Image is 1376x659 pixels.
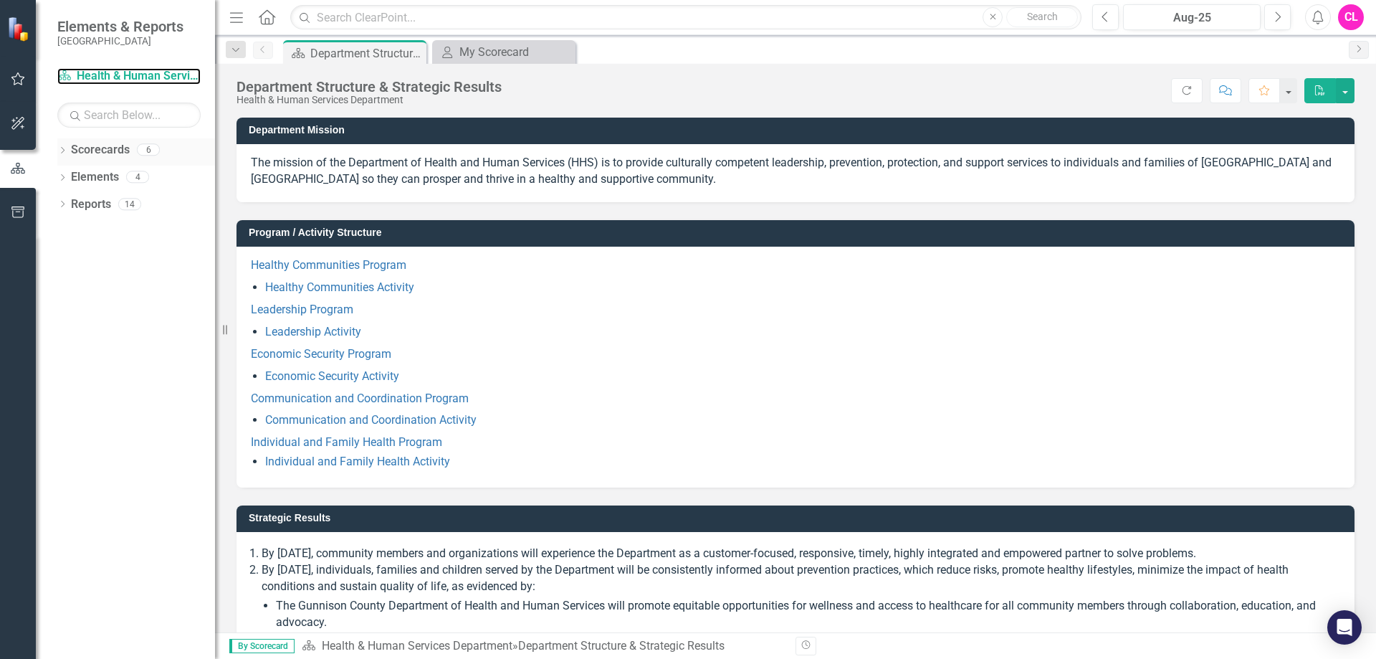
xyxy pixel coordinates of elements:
[229,639,295,653] span: By Scorecard
[518,639,725,653] div: Department Structure & Strategic Results
[57,18,183,35] span: Elements & Reports
[276,598,1340,631] li: The Gunnison County Department of Health and Human Services will promote equitable opportunities ...
[459,43,572,61] div: My Scorecard
[118,198,141,210] div: 14
[236,79,502,95] div: Department Structure & Strategic Results
[249,125,1347,136] h3: Department Mission
[265,455,450,468] a: Individual and Family Health Activity
[251,303,353,316] a: Leadership Program
[262,562,1340,630] li: By [DATE], individuals, families and children served by the Department will be consistently infor...
[57,35,183,47] small: [GEOGRAPHIC_DATA]
[249,513,1347,523] h3: Strategic Results
[1327,610,1362,645] div: Open Intercom Messenger
[71,142,130,158] a: Scorecards
[1027,11,1058,22] span: Search
[137,144,160,156] div: 6
[71,169,119,186] a: Elements
[265,325,361,338] a: Leadership Activity
[126,171,149,184] div: 4
[251,435,442,449] a: Individual and Family Health Program
[436,43,572,61] a: My Scorecard
[7,16,32,42] img: ClearPoint Strategy
[1006,7,1078,27] button: Search
[251,392,469,405] a: Communication and Coordination Program
[1338,4,1364,30] button: CL
[322,639,512,653] a: Health & Human Services Department
[1128,9,1256,27] div: Aug-25
[251,155,1340,188] p: The mission of the Department of Health and Human Services (HHS) is to provide culturally compete...
[251,258,406,272] a: Healthy Communities Program
[265,280,414,294] a: Healthy Communities Activity
[71,196,111,213] a: Reports
[265,413,477,427] a: Communication and Coordination Activity
[290,5,1081,30] input: Search ClearPoint...
[262,546,1340,562] li: By [DATE], community members and organizations will experience the Department as a customer-focus...
[57,68,201,85] a: Health & Human Services Department
[265,369,399,383] a: Economic Security Activity
[249,227,1347,238] h3: Program / Activity Structure
[1123,4,1261,30] button: Aug-25
[310,44,423,62] div: Department Structure & Strategic Results
[57,103,201,128] input: Search Below...
[236,95,502,105] div: Health & Human Services Department
[251,347,391,361] a: Economic Security Program
[302,638,785,655] div: »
